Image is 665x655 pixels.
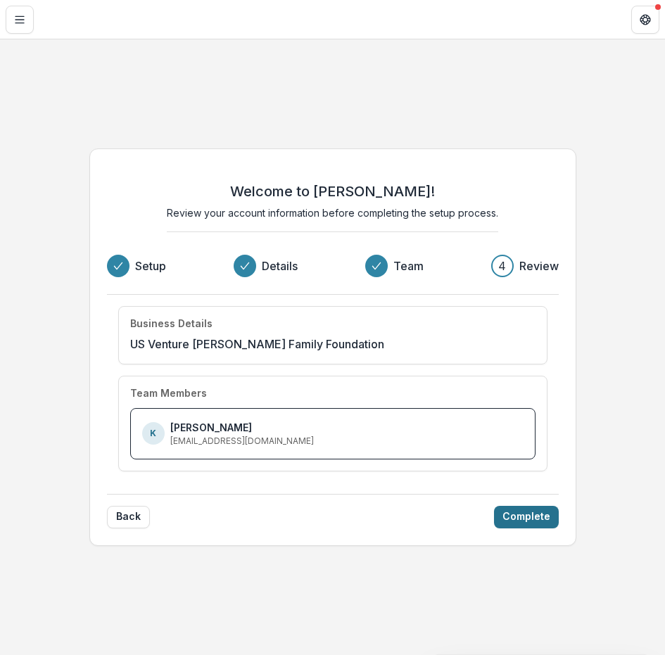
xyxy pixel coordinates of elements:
h4: Business Details [130,318,213,330]
p: [PERSON_NAME] [170,420,252,435]
div: 4 [498,257,506,274]
button: Complete [494,506,559,528]
h4: Team Members [130,388,207,400]
button: Get Help [631,6,659,34]
h2: Welcome to [PERSON_NAME]! [230,183,435,200]
p: [EMAIL_ADDRESS][DOMAIN_NAME] [170,435,314,447]
p: Review your account information before completing the setup process. [167,205,498,220]
h3: Details [262,257,298,274]
button: Toggle Menu [6,6,34,34]
button: Back [107,506,150,528]
h3: Team [393,257,424,274]
p: US Venture [PERSON_NAME] Family Foundation [130,336,384,352]
div: Progress [107,255,559,277]
h3: Review [519,257,559,274]
h3: Setup [135,257,166,274]
p: K [150,427,156,440]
